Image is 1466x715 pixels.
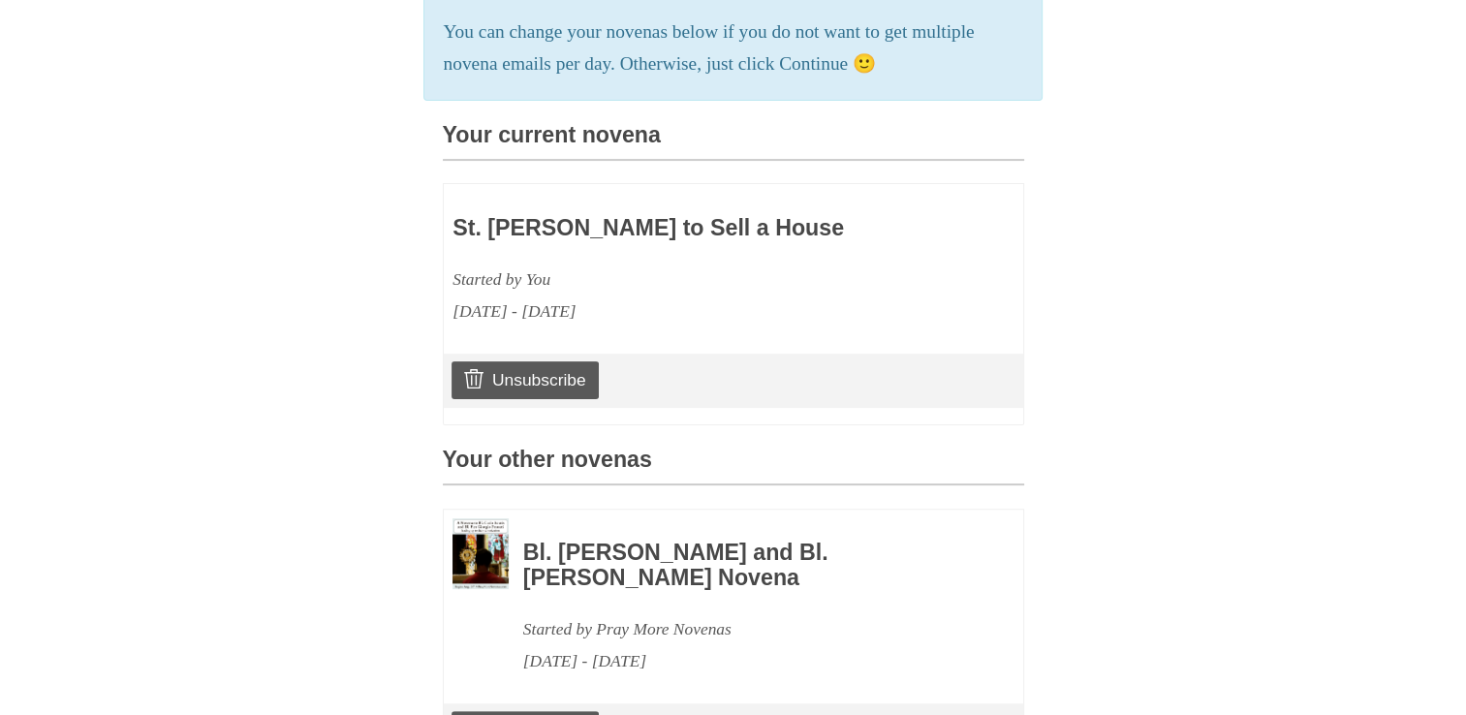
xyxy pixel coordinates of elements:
h3: St. [PERSON_NAME] to Sell a House [452,216,900,241]
p: You can change your novenas below if you do not want to get multiple novena emails per day. Other... [444,16,1023,80]
div: Started by You [452,264,900,295]
h3: Your other novenas [443,448,1024,485]
img: Novena image [452,518,509,589]
a: Unsubscribe [452,361,598,398]
div: Started by Pray More Novenas [523,613,971,645]
h3: Your current novena [443,123,1024,161]
div: [DATE] - [DATE] [523,645,971,677]
h3: Bl. [PERSON_NAME] and Bl. [PERSON_NAME] Novena [523,541,971,590]
div: [DATE] - [DATE] [452,295,900,327]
